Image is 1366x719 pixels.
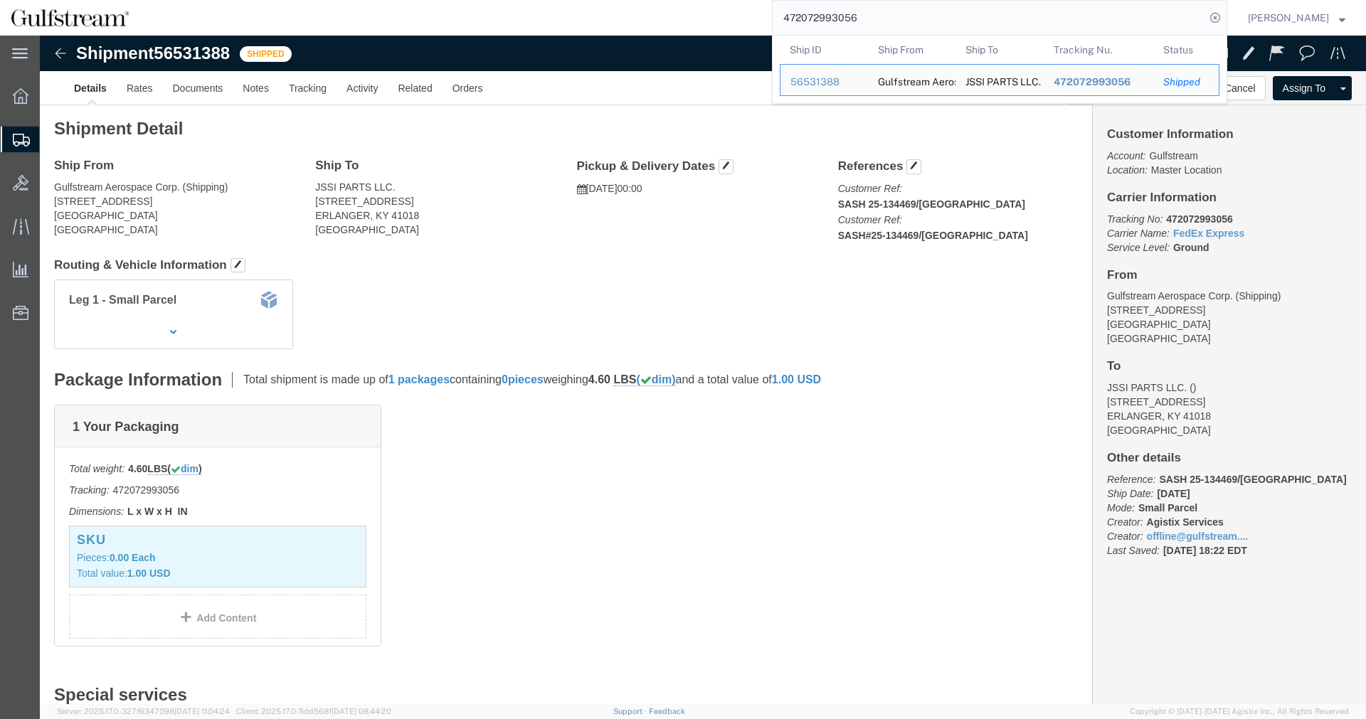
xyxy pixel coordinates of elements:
[1054,76,1131,87] span: 472072993056
[1130,705,1349,718] span: Copyright © [DATE]-[DATE] Agistix Inc., All Rights Reserved
[780,36,1227,103] table: Search Results
[878,65,946,95] div: Gulfstream Aerospace Corp.
[236,707,391,715] span: Client: 2025.17.0-5dd568f
[1163,75,1209,90] div: Shipped
[10,7,130,28] img: logo
[1054,75,1144,90] div: 472072993056
[649,707,685,715] a: Feedback
[1044,36,1154,64] th: Tracking Nu.
[790,75,858,90] div: 56531388
[332,707,391,715] span: [DATE] 08:44:20
[773,1,1205,35] input: Search for shipment number, reference number
[174,707,230,715] span: [DATE] 11:04:24
[868,36,956,64] th: Ship From
[40,36,1366,704] iframe: FS Legacy Container
[1153,36,1219,64] th: Status
[1247,9,1346,26] button: [PERSON_NAME]
[955,36,1044,64] th: Ship To
[780,36,868,64] th: Ship ID
[1248,10,1329,26] span: Jene Middleton
[57,707,230,715] span: Server: 2025.17.0-327f6347098
[965,65,1034,95] div: JSSI PARTS LLC.
[613,707,649,715] a: Support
